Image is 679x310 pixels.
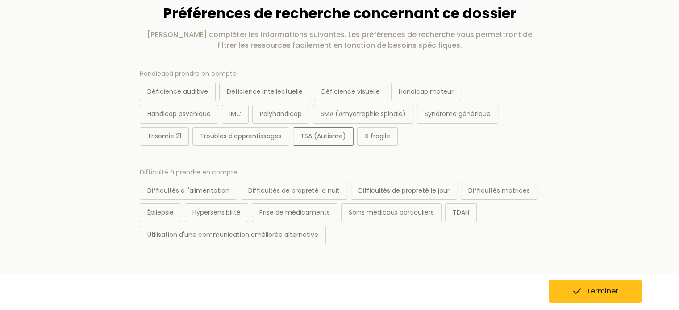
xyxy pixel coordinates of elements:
div: Syndrome génétique [417,105,498,124]
div: Épilepsie [140,203,181,222]
div: Difficultés à l'alimentation [140,182,237,200]
div: Déficience intellectuelle [219,83,310,101]
div: TSA (Autisme) [293,127,354,146]
div: Troubles d'apprentissages [192,127,289,146]
div: Déficience visuelle [314,83,387,101]
p: [PERSON_NAME] compléter les informations suivantes. Les préférences de recherche vous permettront... [140,29,540,51]
div: X fragile [357,127,398,146]
div: Hypersensibilité [185,203,248,222]
div: Handicap moteur [391,83,461,101]
div: TDAH [445,203,477,222]
div: IMC [222,105,249,124]
div: Difficultés motrices [461,182,537,200]
div: Difficultés de propreté le jour [351,182,457,200]
div: Soins médicaux particuliers [341,203,442,222]
span: Terminer [586,286,618,297]
div: Difficultés de propreté la nuit [241,182,347,200]
label: Handicap à prendre en compte: [140,69,540,79]
div: Polyhandicap [252,105,309,124]
div: Prise de médicaments [252,203,337,222]
div: Utilisation d'une communication améliorée alternative [140,226,326,244]
button: Terminer [549,280,642,303]
div: Trisomie 21 [140,127,189,146]
div: Déficience auditive [140,83,216,101]
div: Handicap psychique [140,105,218,124]
div: SMA (Amyotrophie spinale) [313,105,413,124]
label: Difficulté à prendre en compte: [140,167,540,178]
h1: Préférences de recherche concernant ce dossier [140,5,540,22]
